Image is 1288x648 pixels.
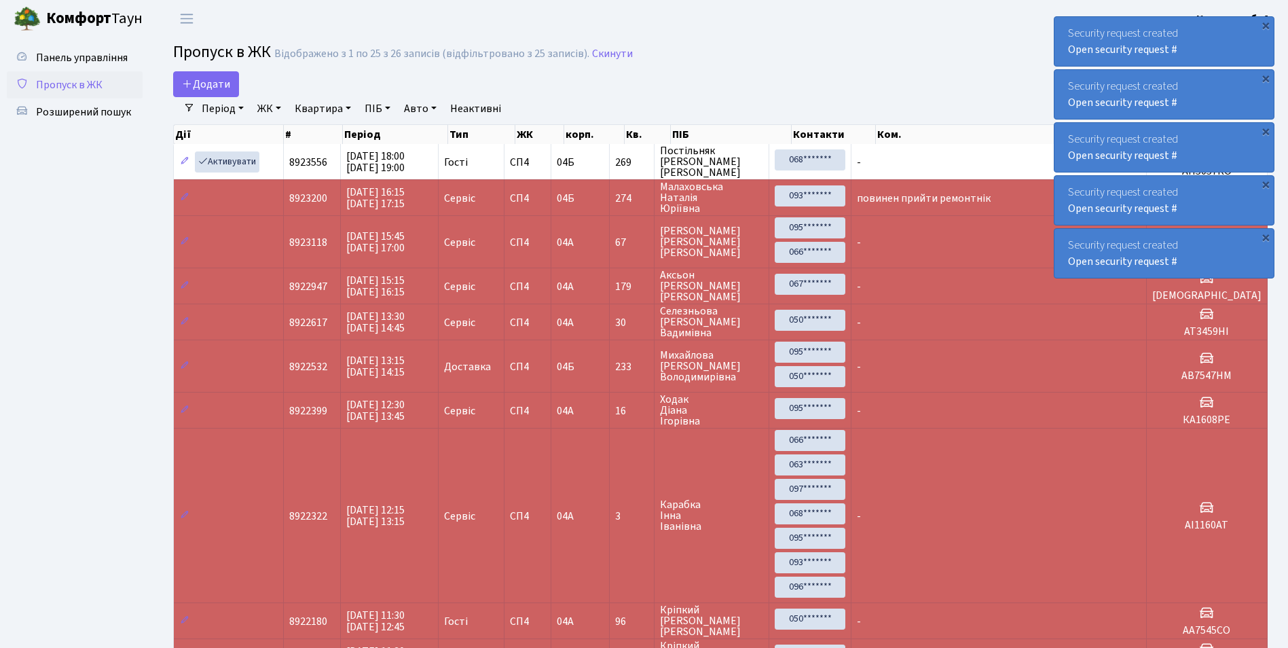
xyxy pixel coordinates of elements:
[857,359,861,374] span: -
[1152,414,1262,427] h5: КА1608РЕ
[346,273,405,300] span: [DATE] 15:15 [DATE] 16:15
[448,125,515,144] th: Тип
[1068,201,1177,216] a: Open security request #
[510,281,545,292] span: СП4
[660,499,763,532] span: Карабка Інна Іванівна
[515,125,564,144] th: ЖК
[173,40,271,64] span: Пропуск в ЖК
[36,77,103,92] span: Пропуск в ЖК
[7,44,143,71] a: Панель управління
[274,48,589,60] div: Відображено з 1 по 25 з 26 записів (відфільтровано з 25 записів).
[7,98,143,126] a: Розширений пошук
[1259,18,1272,32] div: ×
[615,281,648,292] span: 179
[510,193,545,204] span: СП4
[289,315,327,330] span: 8922617
[343,125,447,144] th: Період
[510,511,545,522] span: СП4
[660,394,763,427] span: Ходак Діана Ігорівна
[1152,624,1262,637] h5: АА7545СО
[195,151,259,173] a: Активувати
[289,191,327,206] span: 8923200
[1196,11,1272,27] a: Консьєрж б. 4.
[615,237,648,248] span: 67
[346,503,405,529] span: [DATE] 12:15 [DATE] 13:15
[346,353,405,380] span: [DATE] 13:15 [DATE] 14:15
[173,71,239,97] a: Додати
[1054,17,1274,66] div: Security request created
[444,317,475,328] span: Сервіс
[444,616,468,627] span: Гості
[615,157,648,168] span: 269
[660,181,763,214] span: Малаховська Наталія Юріївна
[1068,148,1177,163] a: Open security request #
[671,125,792,144] th: ПІБ
[289,614,327,629] span: 8922180
[289,279,327,294] span: 8922947
[445,97,507,120] a: Неактивні
[170,7,204,30] button: Переключити навігацію
[557,359,574,374] span: 04Б
[289,235,327,250] span: 8923118
[857,509,861,524] span: -
[857,191,991,206] span: повинен прийти ремонтнік
[510,157,545,168] span: СП4
[14,5,41,33] img: logo.png
[444,406,475,416] span: Сервіс
[46,7,143,31] span: Таун
[252,97,287,120] a: ЖК
[615,361,648,372] span: 233
[857,235,861,250] span: -
[660,350,763,382] span: Михайлова [PERSON_NAME] Володимирівна
[289,155,327,170] span: 8923556
[557,403,574,418] span: 04А
[615,406,648,416] span: 16
[444,157,468,168] span: Гості
[510,237,545,248] span: СП4
[615,317,648,328] span: 30
[346,397,405,424] span: [DATE] 12:30 [DATE] 13:45
[1259,230,1272,244] div: ×
[1068,42,1177,57] a: Open security request #
[1054,70,1274,119] div: Security request created
[1068,95,1177,110] a: Open security request #
[1152,519,1262,532] h5: АІ1160АТ
[660,270,763,302] span: Аксьон [PERSON_NAME] [PERSON_NAME]
[1152,325,1262,338] h5: АТ3459НІ
[1054,229,1274,278] div: Security request created
[7,71,143,98] a: Пропуск в ЖК
[615,511,648,522] span: 3
[557,235,574,250] span: 04А
[399,97,442,120] a: Авто
[857,403,861,418] span: -
[660,226,763,258] span: [PERSON_NAME] [PERSON_NAME] [PERSON_NAME]
[346,185,405,211] span: [DATE] 16:15 [DATE] 17:15
[564,125,625,144] th: корп.
[660,145,763,178] span: Постільняк [PERSON_NAME] [PERSON_NAME]
[510,317,545,328] span: СП4
[557,279,574,294] span: 04А
[289,359,327,374] span: 8922532
[592,48,633,60] a: Скинути
[510,616,545,627] span: СП4
[36,105,131,120] span: Розширений пошук
[557,509,574,524] span: 04А
[1152,370,1262,382] h5: АВ7547НМ
[660,306,763,338] span: Селезньова [PERSON_NAME] Вадимівна
[625,125,671,144] th: Кв.
[557,191,574,206] span: 04Б
[557,155,574,170] span: 04Б
[660,605,763,637] span: Кріпкий [PERSON_NAME] [PERSON_NAME]
[1068,254,1177,269] a: Open security request #
[346,309,405,336] span: [DATE] 13:30 [DATE] 14:45
[444,361,491,372] span: Доставка
[615,616,648,627] span: 96
[857,279,861,294] span: -
[557,614,574,629] span: 04А
[196,97,249,120] a: Період
[1259,177,1272,191] div: ×
[284,125,344,144] th: #
[857,315,861,330] span: -
[1196,12,1272,26] b: Консьєрж б. 4.
[289,509,327,524] span: 8922322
